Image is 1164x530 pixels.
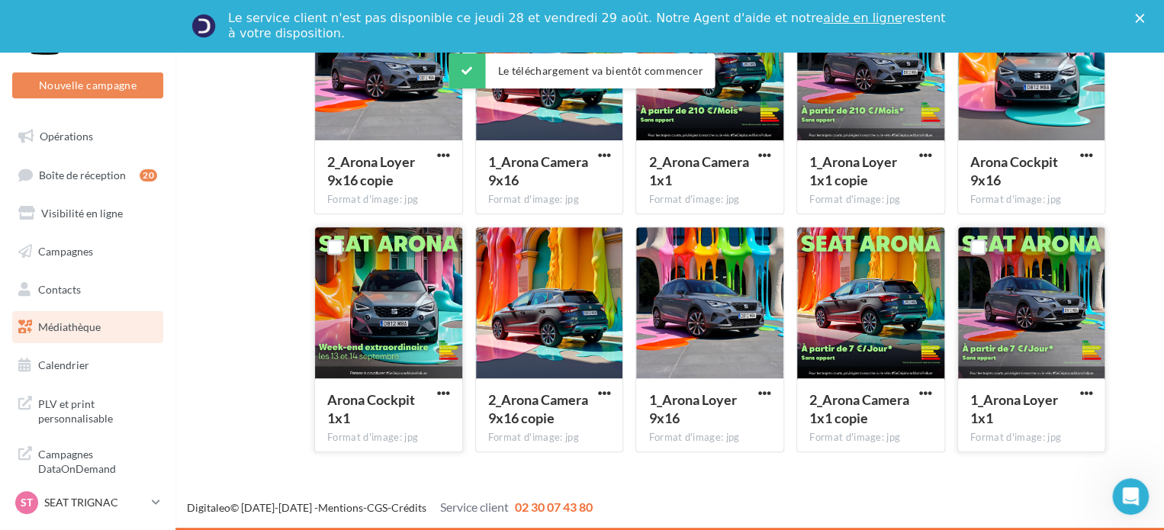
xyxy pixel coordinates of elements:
[12,72,163,98] button: Nouvelle campagne
[970,193,1093,207] div: Format d'image: jpg
[488,431,611,445] div: Format d'image: jpg
[488,193,611,207] div: Format d'image: jpg
[648,431,771,445] div: Format d'image: jpg
[318,501,363,514] a: Mentions
[809,193,932,207] div: Format d'image: jpg
[391,501,426,514] a: Crédits
[44,495,146,510] p: SEAT TRIGNAC
[187,501,230,514] a: Digitaleo
[648,193,771,207] div: Format d'image: jpg
[9,236,166,268] a: Campagnes
[21,495,33,510] span: ST
[970,153,1058,188] span: Arona Cockpit 9x16
[9,438,166,483] a: Campagnes DataOnDemand
[327,153,415,188] span: 2_Arona Loyer 9x16 copie
[488,391,588,426] span: 2_Arona Camera 9x16 copie
[38,358,89,371] span: Calendrier
[9,198,166,230] a: Visibilité en ligne
[38,245,93,258] span: Campagnes
[1112,478,1149,515] iframe: Intercom live chat
[38,320,101,333] span: Médiathèque
[9,311,166,343] a: Médiathèque
[970,391,1058,426] span: 1_Arona Loyer 1x1
[809,431,932,445] div: Format d'image: jpg
[40,130,93,143] span: Opérations
[38,282,81,295] span: Contacts
[39,168,126,181] span: Boîte de réception
[187,501,593,514] span: © [DATE]-[DATE] - - -
[367,501,387,514] a: CGS
[327,391,415,426] span: Arona Cockpit 1x1
[228,11,948,41] div: Le service client n'est pas disponible ce jeudi 28 et vendredi 29 août. Notre Agent d'aide et not...
[823,11,902,25] a: aide en ligne
[648,391,736,426] span: 1_Arona Loyer 9x16
[1135,14,1150,23] div: Fermer
[440,499,509,514] span: Service client
[449,53,715,88] div: Le téléchargement va bientôt commencer
[809,391,909,426] span: 2_Arona Camera 1x1 copie
[191,14,216,38] img: Profile image for Service-Client
[327,431,450,445] div: Format d'image: jpg
[41,207,123,220] span: Visibilité en ligne
[140,169,157,181] div: 20
[648,153,748,188] span: 2_Arona Camera 1x1
[38,444,157,477] span: Campagnes DataOnDemand
[488,153,588,188] span: 1_Arona Camera 9x16
[515,499,593,514] span: 02 30 07 43 80
[9,387,166,432] a: PLV et print personnalisable
[9,274,166,306] a: Contacts
[327,193,450,207] div: Format d'image: jpg
[12,488,163,517] a: ST SEAT TRIGNAC
[970,431,1093,445] div: Format d'image: jpg
[9,159,166,191] a: Boîte de réception20
[809,153,897,188] span: 1_Arona Loyer 1x1 copie
[9,349,166,381] a: Calendrier
[9,120,166,153] a: Opérations
[38,393,157,426] span: PLV et print personnalisable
